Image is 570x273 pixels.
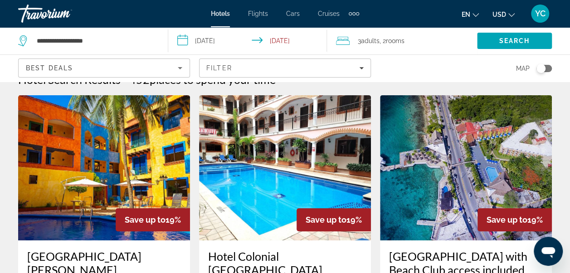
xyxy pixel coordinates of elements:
[477,208,552,231] div: 19%
[358,34,380,47] span: 3
[168,27,327,54] button: Select check in and out date
[380,34,404,47] span: , 2
[26,63,182,73] mat-select: Sort by
[199,95,371,240] img: Hotel Colonial Playa del Carmen
[18,2,109,25] a: Travorium
[492,11,506,18] span: USD
[535,9,546,18] span: YC
[534,237,563,266] iframe: Button to launch messaging window
[487,215,527,224] span: Save up to
[349,6,359,21] button: Extra navigation items
[462,11,470,18] span: en
[125,215,166,224] span: Save up to
[380,95,552,240] img: Casa del Mar Cozumel Hotel & Dive Resort with Beach Club access included
[248,10,268,17] a: Flights
[530,64,552,73] button: Toggle map
[318,10,340,17] a: Cruises
[492,8,515,21] button: Change currency
[211,10,230,17] a: Hotels
[528,4,552,23] button: User Menu
[499,37,530,44] span: Search
[199,58,371,78] button: Filters
[116,208,190,231] div: 19%
[386,37,404,44] span: rooms
[297,208,371,231] div: 19%
[462,8,479,21] button: Change language
[477,33,552,49] button: Search
[327,27,477,54] button: Travelers: 3 adults, 0 children
[18,95,190,240] img: Hacienda Maria Bonita Hotel
[306,215,346,224] span: Save up to
[36,34,154,48] input: Search hotel destination
[286,10,300,17] a: Cars
[516,62,530,75] span: Map
[26,64,73,72] span: Best Deals
[361,37,380,44] span: Adults
[206,64,232,72] span: Filter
